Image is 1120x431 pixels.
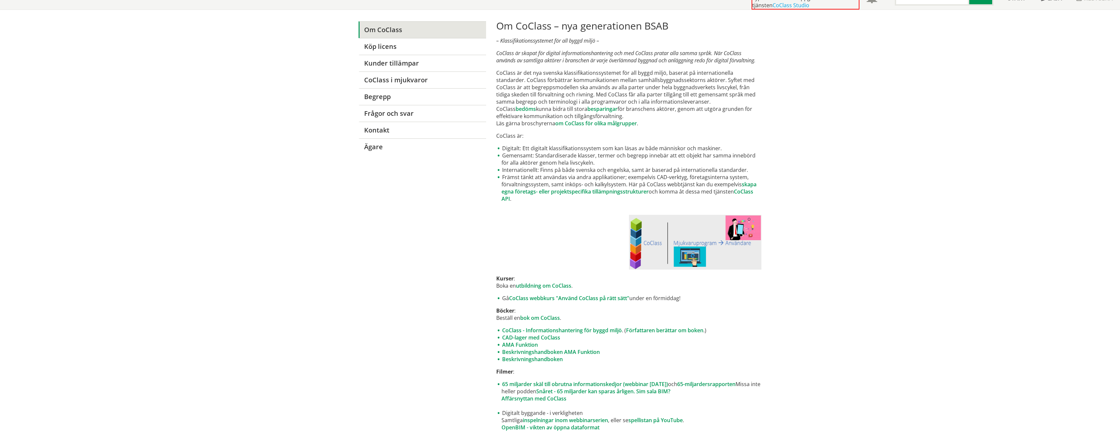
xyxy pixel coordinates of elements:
[501,188,753,202] a: CoClass API
[501,395,566,402] a: Affärsnyttan med CoClass
[496,307,514,314] strong: Böcker
[359,55,486,72] a: Kunder tillämpar
[516,105,536,113] a: bedöms
[496,174,761,202] li: Främst tänkt att användas via andra applikationer; exempelvis CAD-verktyg, företagsinterna system...
[501,424,599,431] a: OpenBIM - vikten av öppna dataformat
[359,138,486,155] a: Ägare
[501,181,756,195] a: skapa egna företags- eller projektspecifika tillämpningsstrukturer
[626,327,703,334] a: Författaren berättar om boken
[523,417,608,424] a: inspelningar inom webbinarserien
[359,21,486,38] a: Om CoClass
[496,327,761,334] li: . ( .)
[496,275,761,289] p: : Boka en .
[536,388,670,395] a: Snåret - 65 miljarder kan sparas årligen. Sim sala BIM?
[496,145,761,152] li: Digitalt: Ett digitalt klassifikationssystem som kan läsas av både människor och maskiner.
[587,105,618,113] a: besparingar
[629,215,762,270] a: Läs mer om CoClass i mjukvaror
[496,20,761,32] h1: Om CoClass – nya generationen BSAB
[496,275,514,282] strong: Kurser
[496,152,761,166] li: Gemensamt: Standardiserade klasser, termer och begrepp innebär att ett objekt har samma innebörd ...
[359,72,486,88] a: CoClass i mjukvaror
[496,50,756,64] em: CoClass är skapat för digital informationshantering och med CoClass pratar alla samma språk. När ...
[496,37,599,44] em: – Klassifikationssystemet för all byggd miljö –
[502,334,560,341] a: CAD-lager med CoClass
[359,38,486,55] a: Köp licens
[502,348,600,356] a: Beskrivningshandboken AMA Funktion
[496,132,761,139] p: CoClass är:
[496,380,761,409] li: och Missa inte heller podden
[516,282,571,289] a: utbildning om CoClass
[359,105,486,122] a: Frågor och svar
[629,215,762,270] img: CoClasslegohink-mjukvara-anvndare.JPG
[496,69,761,127] p: CoClass är det nya svenska klassifikationssystemet för all byggd miljö, baserat på internationell...
[496,368,513,375] strong: Filmer
[555,120,637,127] a: om CoClass för olika målgrupper
[502,341,538,348] a: AMA Funktion
[496,368,761,375] p: :
[359,122,486,138] a: Kontakt
[496,166,761,174] li: Internationellt: Finns på både svenska och engelska, samt är baserad på internationella standarder.
[502,356,563,363] a: Beskrivningshandboken
[628,417,683,424] a: spellistan på YouTube
[509,295,629,302] a: CoClass webbkurs "Använd CoClass på rätt sätt"
[496,307,761,321] p: : Beställ en .
[677,380,736,388] a: 65-miljardersrapporten
[773,2,809,9] a: CoClass Studio
[520,314,560,321] a: bok om CoClass
[502,380,668,388] a: 65 miljarder skäl till obrutna informationskedjor (webbinar [DATE])
[359,88,486,105] a: Begrepp
[502,327,622,334] a: CoClass - Informationshantering för byggd miljö
[496,295,761,302] li: Gå under en förmiddag!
